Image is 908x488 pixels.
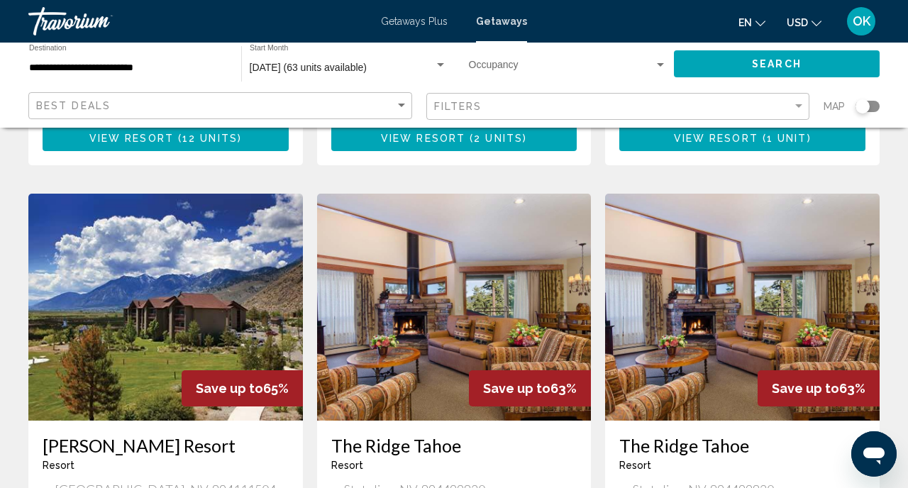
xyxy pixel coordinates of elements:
a: Getaways [476,16,527,27]
span: Best Deals [36,100,111,111]
span: Resort [43,460,74,471]
span: 2 units [474,133,523,144]
img: ii_rgt2.jpg [317,194,592,421]
button: View Resort(2 units) [331,125,577,151]
a: Getaways Plus [381,16,448,27]
span: OK [853,14,870,28]
span: Map [824,96,845,116]
span: [DATE] (63 units available) [250,62,367,73]
mat-select: Sort by [36,100,408,112]
a: Travorium [28,7,367,35]
span: Save up to [483,381,550,396]
span: Save up to [196,381,263,396]
img: ii_wal1.jpg [28,194,303,421]
button: Filter [426,92,810,121]
a: [PERSON_NAME] Resort [43,435,289,456]
iframe: Button to launch messaging window [851,431,897,477]
img: ii_rt22.jpg [605,194,880,421]
button: View Resort(1 unit) [619,125,865,151]
span: Resort [331,460,363,471]
span: USD [787,17,808,28]
span: Resort [619,460,651,471]
button: User Menu [843,6,880,36]
span: Save up to [772,381,839,396]
a: The Ridge Tahoe [619,435,865,456]
div: 63% [469,370,591,406]
span: View Resort [381,133,465,144]
span: Filters [434,101,482,112]
div: 65% [182,370,303,406]
span: View Resort [674,133,758,144]
button: View Resort(12 units) [43,125,289,151]
a: The Ridge Tahoe [331,435,577,456]
span: ( ) [465,133,527,144]
button: Change language [738,12,765,33]
span: View Resort [89,133,174,144]
span: ( ) [174,133,242,144]
span: ( ) [758,133,812,144]
button: Change currency [787,12,821,33]
span: 1 unit [767,133,807,144]
div: 63% [758,370,880,406]
span: 12 units [182,133,238,144]
button: Search [674,50,880,77]
span: Search [752,59,802,70]
span: en [738,17,752,28]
